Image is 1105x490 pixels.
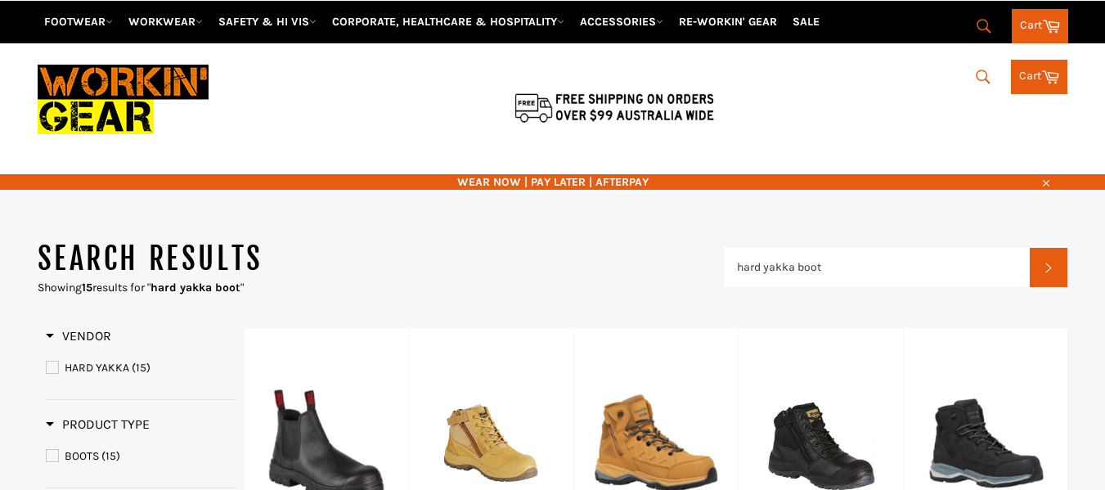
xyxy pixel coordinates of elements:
span: (15) [132,361,150,375]
a: WORKWEAR [122,7,209,36]
a: BOOTS [46,447,236,465]
a: Cart [1012,9,1068,43]
strong: hard yakka boot [150,281,240,294]
a: SAFETY & HI VIS [212,7,323,36]
p: Showing results for " " [38,280,725,295]
a: RE-WORKIN' GEAR [672,7,784,36]
span: HARD YAKKA [65,361,129,375]
span: Product Type [46,416,150,432]
span: BOOTS [65,449,99,463]
span: Vendor [46,328,111,344]
a: Cart [1011,60,1067,94]
h1: Search results [38,239,725,280]
a: HARD YAKKA [46,359,236,377]
span: (15) [101,449,120,463]
a: SALE [786,7,826,36]
h3: Product Type [46,416,150,433]
h3: Vendor [46,328,111,344]
a: FOOTWEAR [38,7,119,36]
strong: 15 [82,281,92,294]
a: CORPORATE, HEALTHCARE & HOSPITALITY [326,7,571,36]
a: ACCESSORIES [573,7,670,36]
img: Flat $9.95 shipping Australia wide [512,90,716,124]
img: Workin Gear leaders in Workwear, Safety Boots, PPE, Uniforms. Australia's No.1 in Workwear [38,53,209,146]
span: WEAR NOW | PAY LATER | AFTERPAY [38,174,1068,190]
input: Search [725,248,1031,287]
